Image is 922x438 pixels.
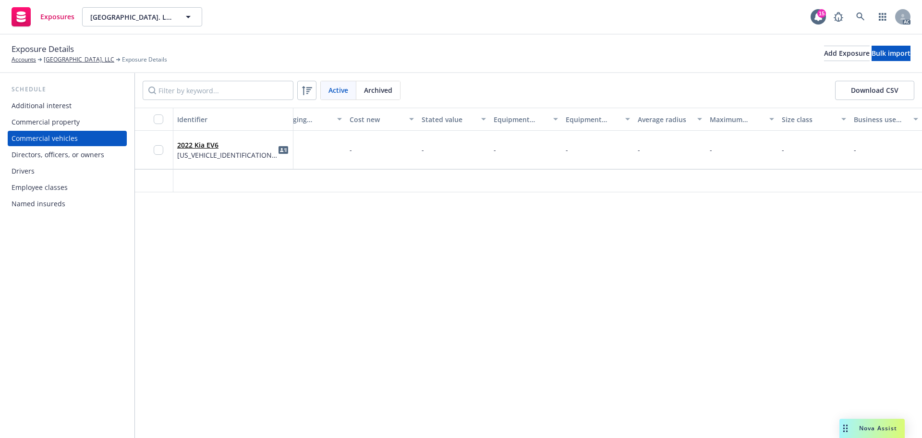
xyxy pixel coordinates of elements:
[851,7,870,26] a: Search
[82,7,202,26] button: [GEOGRAPHIC_DATA]. LLC
[346,108,418,131] button: Cost new
[177,150,278,160] span: [US_VEHICLE_IDENTIFICATION_NUMBER]
[12,55,36,64] a: Accounts
[328,85,348,95] span: Active
[40,13,74,21] span: Exposures
[143,81,293,100] input: Filter by keyword...
[839,419,905,438] button: Nova Assist
[12,147,104,163] div: Directors, officers, or owners
[364,85,392,95] span: Archived
[782,145,784,154] span: -
[274,108,346,131] button: Garaging address
[854,145,856,154] span: -
[12,196,65,212] div: Named insureds
[177,114,289,125] div: Identifier
[494,145,496,154] span: -
[490,108,562,131] button: Equipment additions value
[154,145,163,155] input: Toggle Row Selected
[418,108,490,131] button: Stated value
[177,140,278,150] span: 2022 Kia EV6
[638,145,640,154] span: -
[278,114,331,125] div: Garaging address
[778,108,850,131] button: Size class
[829,7,848,26] a: Report a Bug
[710,145,712,154] span: -
[12,131,78,146] div: Commercial vehicles
[8,180,127,195] a: Employee classes
[8,3,78,30] a: Exposures
[12,163,35,179] div: Drivers
[817,9,826,18] div: 15
[12,43,74,55] span: Exposure Details
[350,145,352,154] span: -
[638,114,691,125] div: Average radius
[850,108,922,131] button: Business use class
[12,114,80,130] div: Commercial property
[710,114,764,125] div: Maximum radius
[566,114,619,125] div: Equipment additions description
[8,98,127,113] a: Additional interest
[44,55,114,64] a: [GEOGRAPHIC_DATA]. LLC
[872,46,910,61] button: Bulk import
[90,12,173,22] span: [GEOGRAPHIC_DATA]. LLC
[859,424,897,432] span: Nova Assist
[873,7,892,26] a: Switch app
[8,196,127,212] a: Named insureds
[562,108,634,131] button: Equipment additions description
[278,144,289,156] a: idCard
[8,114,127,130] a: Commercial property
[494,114,547,125] div: Equipment additions value
[422,114,475,125] div: Stated value
[350,114,403,125] div: Cost new
[854,114,908,125] div: Business use class
[177,140,218,150] a: 2022 Kia EV6
[12,180,68,195] div: Employee classes
[706,108,778,131] button: Maximum radius
[173,108,293,131] button: Identifier
[824,46,870,61] button: Add Exposure
[8,147,127,163] a: Directors, officers, or owners
[12,98,72,113] div: Additional interest
[8,163,127,179] a: Drivers
[8,85,127,94] div: Schedule
[782,114,836,125] div: Size class
[122,55,167,64] span: Exposure Details
[8,131,127,146] a: Commercial vehicles
[835,81,914,100] button: Download CSV
[566,145,568,154] span: -
[422,145,424,154] span: -
[634,108,706,131] button: Average radius
[154,114,163,124] input: Select all
[839,419,851,438] div: Drag to move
